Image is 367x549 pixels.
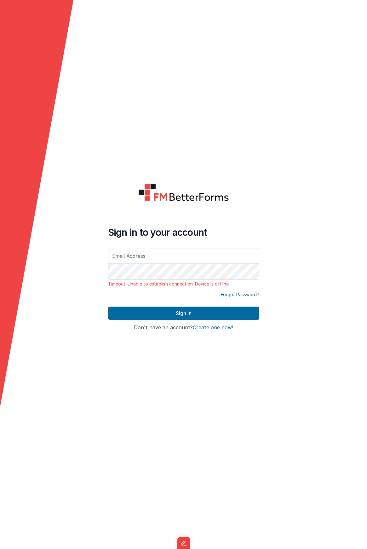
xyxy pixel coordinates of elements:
[108,281,259,287] p: Timeout: Unable to establish connection. Device is offline.
[108,248,259,264] input: Email Address
[108,227,259,238] h4: Sign in to your account
[108,307,259,320] button: Sign In
[221,291,259,298] a: Forgot Password?
[108,325,259,331] h4: Don't have an account?
[193,325,233,331] button: Create one now!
